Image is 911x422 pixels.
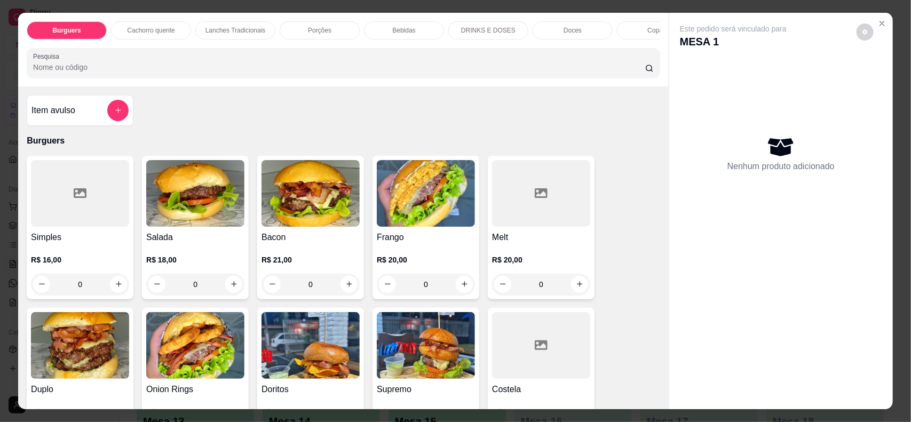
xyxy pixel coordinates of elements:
img: product-image [262,312,360,379]
h4: Melt [492,231,590,244]
p: Doces [564,26,582,35]
h4: Supremo [377,383,475,396]
p: Nenhum produto adicionado [727,160,835,173]
img: product-image [377,160,475,227]
p: R$ 0,00 [377,407,475,417]
p: R$ 20,00 [492,254,590,265]
button: decrease-product-quantity [857,23,874,41]
label: Pesquisa [33,52,63,61]
h4: Duplo [31,383,129,396]
p: R$ 21,00 [262,254,360,265]
button: add-separate-item [107,100,129,121]
p: R$ 24,00 [262,407,360,417]
img: product-image [146,160,244,227]
img: product-image [146,312,244,379]
h4: Simples [31,231,129,244]
img: product-image [377,312,475,379]
p: Burguers [52,26,81,35]
h4: Costela [492,383,590,396]
h4: Bacon [262,231,360,244]
p: R$ 20,00 [377,254,475,265]
p: R$ 18,00 [146,254,244,265]
p: Porções [308,26,331,35]
p: Burguers [27,134,660,147]
p: Cachorro quente [127,26,175,35]
p: Bebidas [392,26,415,35]
button: Close [874,15,891,32]
h4: Item avulso [31,104,75,117]
h4: Doritos [262,383,360,396]
p: DRINKS E DOSES [461,26,516,35]
p: R$ 25,00 [146,407,244,417]
h4: Salada [146,231,244,244]
input: Pesquisa [33,62,645,73]
p: MESA 1 [680,34,787,49]
p: R$ 16,00 [31,254,129,265]
p: Este pedido será vinculado para [680,23,787,34]
p: R$ 30,00 [31,407,129,417]
img: product-image [31,312,129,379]
h4: Frango [377,231,475,244]
p: Copão [647,26,666,35]
p: R$ 0,00 [492,407,590,417]
h4: Onion Rings [146,383,244,396]
p: Lanches Tradicionais [205,26,266,35]
img: product-image [262,160,360,227]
